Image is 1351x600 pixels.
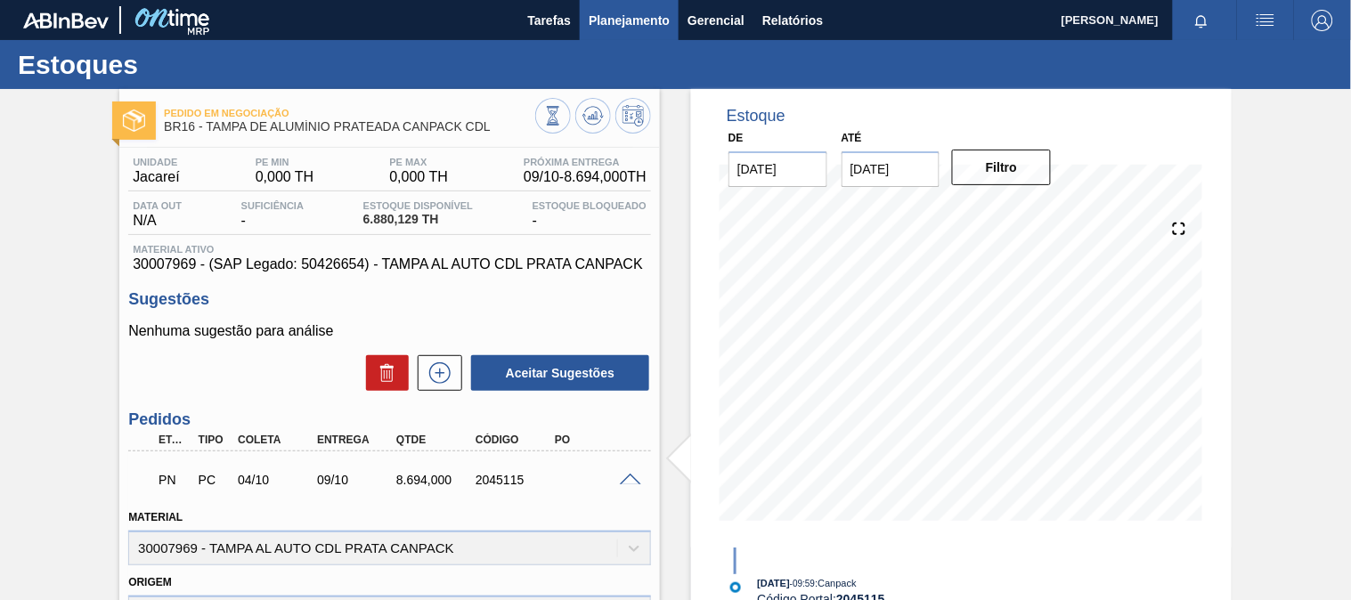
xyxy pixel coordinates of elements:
span: Jacareí [133,169,179,185]
button: Programar Estoque [615,98,651,134]
img: atual [730,582,741,593]
div: Entrega [313,434,400,446]
div: Tipo [194,434,233,446]
input: dd/mm/yyyy [842,151,940,187]
div: Etapa [154,434,193,446]
span: Planejamento [589,10,670,31]
span: Estoque Disponível [363,200,473,211]
h3: Sugestões [128,290,651,309]
button: Aceitar Sugestões [471,355,649,391]
label: Até [842,132,862,144]
span: Próxima Entrega [524,157,647,167]
img: Logout [1312,10,1333,31]
div: - [237,200,308,229]
span: PE MAX [389,157,448,167]
span: [DATE] [758,578,790,588]
div: - [528,200,651,229]
span: - 09:59 [790,579,815,588]
img: TNhmsLtSVTkK8tSr43FrP2fwEKptu5GPRR3wAAAABJRU5ErkJggg== [23,12,109,28]
span: 6.880,129 TH [363,213,473,226]
div: 2045115 [471,473,558,487]
button: Atualizar Gráfico [575,98,611,134]
span: BR16 - TAMPA DE ALUMÍNIO PRATEADA CANPACK CDL [164,120,535,134]
div: Aceitar Sugestões [462,353,651,393]
button: Visão Geral dos Estoques [535,98,571,134]
button: Notificações [1173,8,1230,33]
span: Pedido em Negociação [164,108,535,118]
span: Suficiência [241,200,304,211]
div: 09/10/2025 [313,473,400,487]
span: Unidade [133,157,179,167]
button: Filtro [952,150,1051,185]
div: PO [550,434,638,446]
span: : Canpack [815,578,856,588]
span: 0,000 TH [389,169,448,185]
div: Pedido de Compra [194,473,233,487]
label: Origem [128,576,172,588]
label: De [728,132,744,144]
span: Gerencial [688,10,745,31]
div: 04/10/2025 [233,473,321,487]
div: N/A [128,200,186,229]
div: Pedido em Negociação [154,460,193,499]
p: PN [159,473,189,487]
div: 8.694,000 [392,473,479,487]
span: Data out [133,200,182,211]
div: Código [471,434,558,446]
span: Material ativo [133,244,647,255]
span: 0,000 TH [256,169,314,185]
div: Coleta [233,434,321,446]
span: Estoque Bloqueado [533,200,647,211]
div: Nova sugestão [409,355,462,391]
img: userActions [1255,10,1276,31]
input: dd/mm/yyyy [728,151,827,187]
img: Ícone [123,109,145,132]
span: Tarefas [527,10,571,31]
span: 30007969 - (SAP Legado: 50426654) - TAMPA AL AUTO CDL PRATA CANPACK [133,256,647,272]
div: Qtde [392,434,479,446]
div: Estoque [727,107,785,126]
span: PE MIN [256,157,314,167]
label: Material [128,511,183,523]
span: 09/10 - 8.694,000 TH [524,169,647,185]
h3: Pedidos [128,410,651,429]
h1: Estoques [18,54,334,75]
div: Excluir Sugestões [357,355,409,391]
p: Nenhuma sugestão para análise [128,323,651,339]
span: Relatórios [762,10,823,31]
